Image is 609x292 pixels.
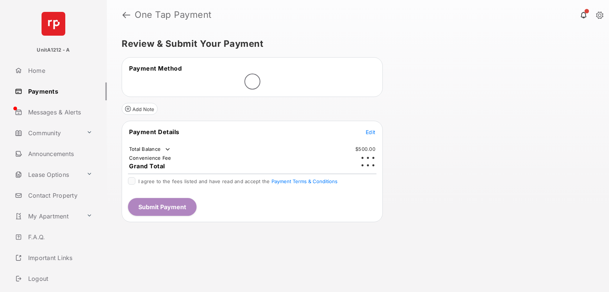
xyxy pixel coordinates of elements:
a: Community [12,124,83,142]
a: Messages & Alerts [12,103,107,121]
a: Lease Options [12,166,83,184]
a: My Apartment [12,207,83,225]
span: Grand Total [129,162,165,170]
td: Total Balance [129,146,171,153]
td: Convenience Fee [129,155,172,161]
span: Payment Method [129,65,182,72]
h5: Review & Submit Your Payment [122,39,588,48]
span: Edit [366,129,375,135]
p: UnitA1212 - A [37,46,70,54]
a: Announcements [12,145,107,163]
td: $500.00 [355,146,376,152]
button: I agree to the fees listed and have read and accept the [271,178,338,184]
span: Payment Details [129,128,180,136]
span: I agree to the fees listed and have read and accept the [138,178,338,184]
img: svg+xml;base64,PHN2ZyB4bWxucz0iaHR0cDovL3d3dy53My5vcmcvMjAwMC9zdmciIHdpZHRoPSI2NCIgaGVpZ2h0PSI2NC... [42,12,65,36]
strong: One Tap Payment [135,10,212,19]
a: Payments [12,82,107,100]
a: Contact Property [12,186,107,204]
button: Add Note [122,103,158,115]
a: Home [12,62,107,80]
a: F.A.Q. [12,228,107,246]
button: Edit [366,128,375,136]
a: Logout [12,270,107,288]
button: Submit Payment [128,198,197,216]
a: Important Links [12,249,95,267]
